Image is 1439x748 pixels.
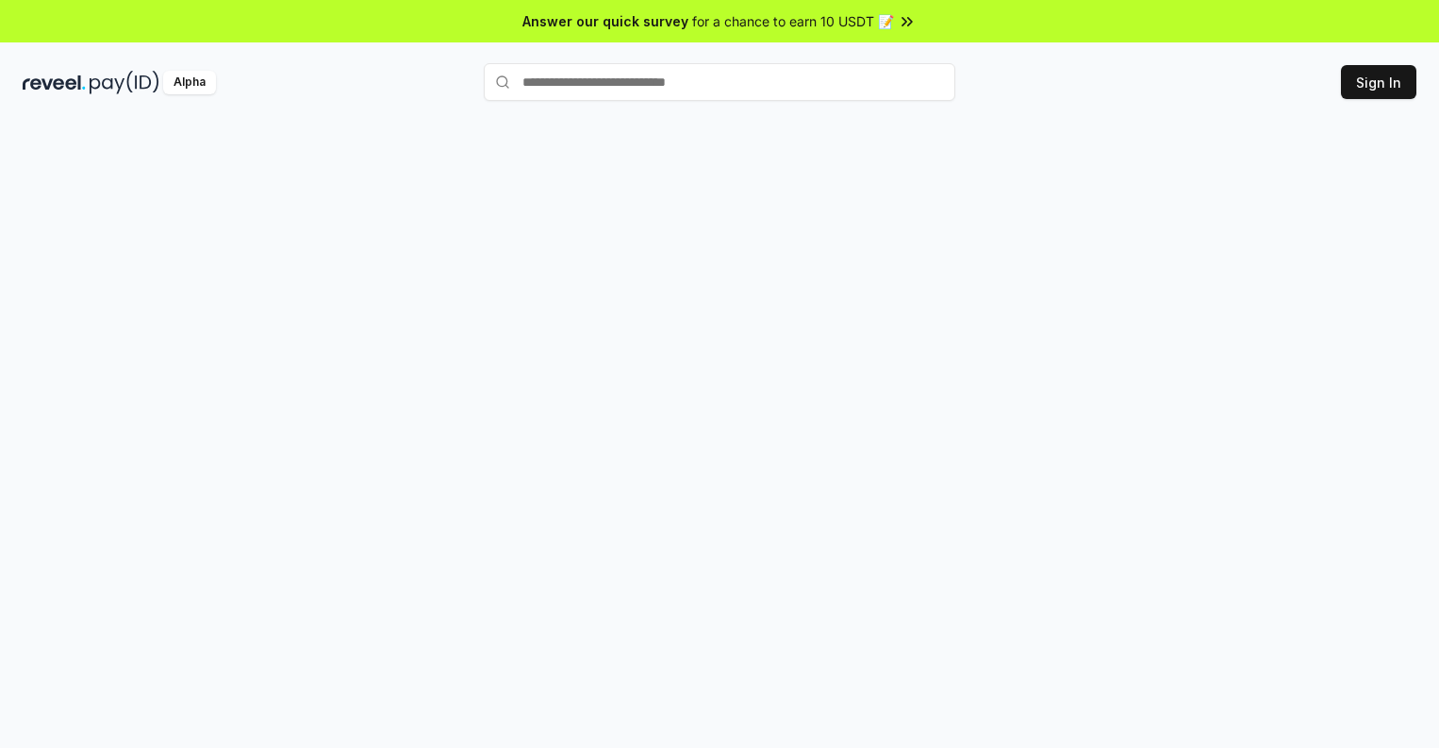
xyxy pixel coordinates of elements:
[23,71,86,94] img: reveel_dark
[90,71,159,94] img: pay_id
[163,71,216,94] div: Alpha
[692,11,894,31] span: for a chance to earn 10 USDT 📝
[1341,65,1416,99] button: Sign In
[522,11,688,31] span: Answer our quick survey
